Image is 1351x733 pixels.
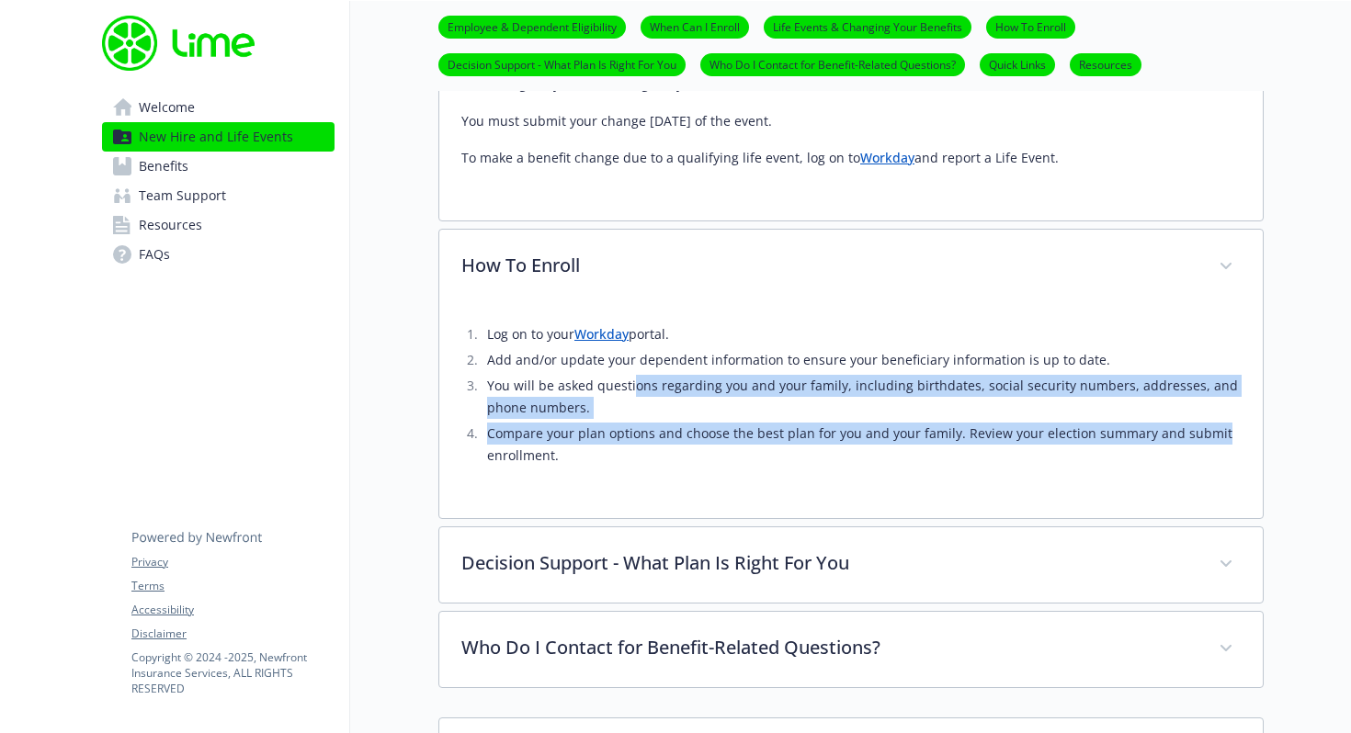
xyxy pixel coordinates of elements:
a: Resources [1070,55,1141,73]
a: Disclaimer [131,626,334,642]
div: Decision Support - What Plan Is Right For You [439,527,1263,603]
a: FAQs [102,240,335,269]
a: Quick Links [980,55,1055,73]
span: New Hire and Life Events [139,122,293,152]
span: FAQs [139,240,170,269]
li: Add and/or update your dependent information to ensure your beneficiary information is up to date. [482,349,1241,371]
a: Life Events & Changing Your Benefits [764,17,971,35]
li: Compare your plan options and choose the best plan for you and your family. Review your election ... [482,423,1241,467]
a: Workday [860,149,914,166]
span: Team Support [139,181,226,210]
a: Terms [131,578,334,594]
a: Who Do I Contact for Benefit-Related Questions? [700,55,965,73]
span: Resources [139,210,202,240]
p: Who Do I Contact for Benefit-Related Questions? [461,634,1197,661]
a: Workday [574,325,629,343]
a: Team Support [102,181,335,210]
a: New Hire and Life Events [102,122,335,152]
li: You will be asked questions regarding you and your family, including birthdates, social security ... [482,375,1241,419]
li: Log on to your portal. [482,323,1241,345]
span: Benefits [139,152,188,181]
a: How To Enroll [986,17,1075,35]
p: Decision Support - What Plan Is Right For You [461,549,1197,577]
div: How To Enroll [439,305,1263,518]
a: Resources [102,210,335,240]
a: Welcome [102,93,335,122]
p: To make a benefit change due to a qualifying life event, log on to and report a Life Event. [461,147,1241,169]
p: You must submit your change [DATE] of the event. [461,110,1241,132]
a: When Can I Enroll [641,17,749,35]
a: Benefits [102,152,335,181]
span: Welcome [139,93,195,122]
div: How To Enroll [439,230,1263,305]
a: Privacy [131,554,334,570]
a: Accessibility [131,602,334,618]
a: Decision Support - What Plan Is Right For You [438,55,686,73]
p: How To Enroll [461,252,1197,279]
div: Who Do I Contact for Benefit-Related Questions? [439,612,1263,687]
a: Employee & Dependent Eligibility [438,17,626,35]
p: Copyright © 2024 - 2025 , Newfront Insurance Services, ALL RIGHTS RESERVED [131,649,334,696]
